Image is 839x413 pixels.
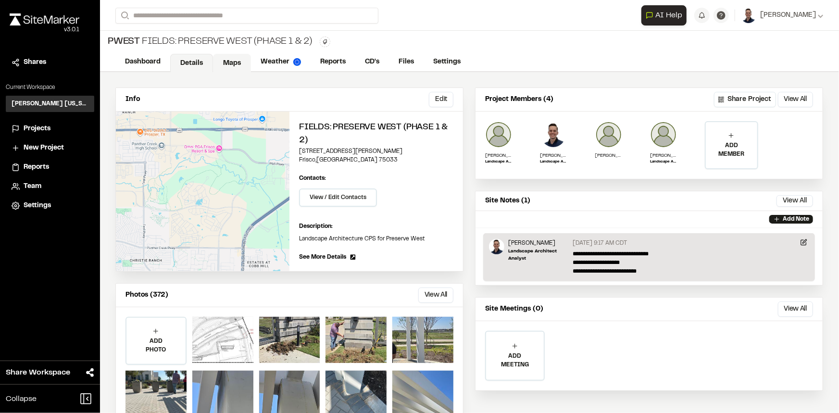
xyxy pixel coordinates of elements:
a: Projects [12,124,88,134]
button: Share Project [714,92,776,107]
span: Team [24,181,41,192]
p: Add Note [783,215,809,224]
p: Info [125,94,140,105]
a: Settings [424,53,470,71]
button: Open AI Assistant [641,5,687,25]
a: Shares [12,57,88,68]
div: Oh geez...please don't... [10,25,79,34]
p: [PERSON_NAME] [595,152,622,159]
p: Project Members (4) [485,94,553,105]
a: Weather [251,53,311,71]
span: Collapse [6,393,37,405]
a: Dashboard [115,53,170,71]
button: View All [776,195,813,207]
p: ADD MEETING [486,352,544,369]
span: See More Details [299,253,346,262]
a: Files [389,53,424,71]
button: View All [418,288,453,303]
a: Team [12,181,88,192]
img: Jonathan Campbell [650,121,677,148]
p: Landscape Architect [485,159,512,165]
h2: Fields: Preserve West (Phase 1 & 2) [299,121,453,147]
p: Frisco , [GEOGRAPHIC_DATA] 75033 [299,156,453,164]
a: Reports [311,53,355,71]
a: CD's [355,53,389,71]
a: Settings [12,200,88,211]
a: New Project [12,143,88,153]
img: rebrand.png [10,13,79,25]
span: Share Workspace [6,367,70,378]
p: Contacts: [299,174,326,183]
p: [STREET_ADDRESS][PERSON_NAME] [299,147,453,156]
p: Description: [299,222,453,231]
p: Landscape Architect [650,159,677,165]
img: Sean Kelly [485,121,512,148]
span: Settings [24,200,51,211]
p: Landscape Architect Analyst [508,248,569,262]
span: Projects [24,124,50,134]
a: Maps [213,54,251,72]
button: Edit [429,92,453,107]
p: Landscape Architect Analyst [540,159,567,165]
span: [PERSON_NAME] [760,10,816,21]
p: Current Workspace [6,83,94,92]
p: Photos (372) [125,290,168,300]
p: [PERSON_NAME] [508,239,569,248]
span: Reports [24,162,49,173]
button: Edit Tags [320,37,330,47]
p: Landscape Architecture CPS for Preserve West [299,235,453,243]
button: [PERSON_NAME] [741,8,824,23]
img: User [741,8,756,23]
button: View / Edit Contacts [299,188,377,207]
button: Search [115,8,133,24]
img: precipai.png [293,58,301,66]
a: Details [170,54,213,72]
p: [PERSON_NAME] [540,152,567,159]
p: Site Meetings (0) [485,304,543,314]
span: AI Help [655,10,682,21]
p: ADD PHOTO [126,337,186,354]
p: Site Notes (1) [485,196,530,206]
p: [PERSON_NAME] [650,152,677,159]
p: [DATE] 9:17 AM CDT [573,239,627,248]
span: New Project [24,143,64,153]
h3: [PERSON_NAME] [US_STATE] [12,100,88,108]
div: Fields: Preserve West (Phase 1 & 2) [108,35,312,49]
button: View All [778,92,813,107]
a: Reports [12,162,88,173]
img: Ben Greiner [489,239,504,254]
img: Ben Greiner [540,121,567,148]
p: [PERSON_NAME] [485,152,512,159]
p: ADD MEMBER [706,141,757,159]
span: Shares [24,57,46,68]
button: View All [778,301,813,317]
img: Samantha Steinkirchner [595,121,622,148]
div: Open AI Assistant [641,5,690,25]
span: PWest [108,35,140,49]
